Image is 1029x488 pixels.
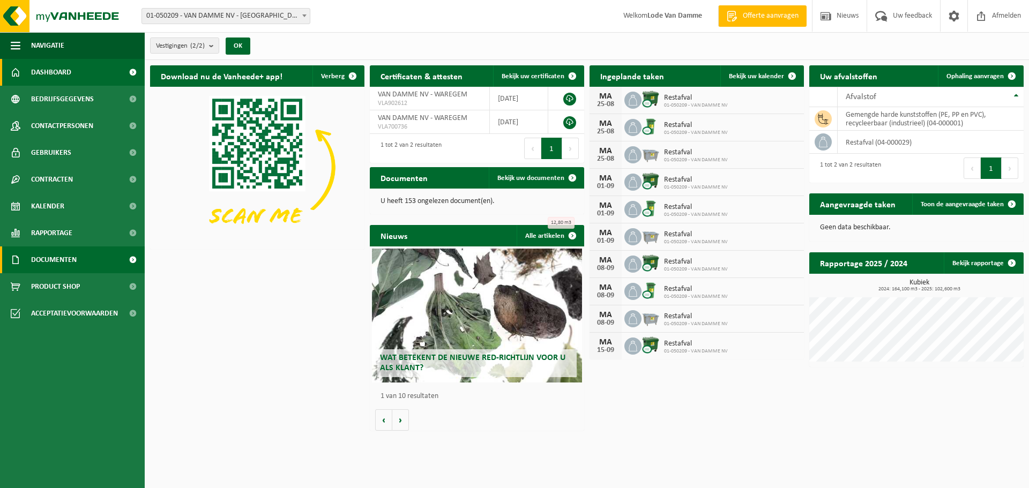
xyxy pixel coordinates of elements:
button: Vorige [375,409,392,431]
td: gemengde harde kunststoffen (PE, PP en PVC), recycleerbaar (industrieel) (04-000001) [838,107,1024,131]
span: Restafval [664,148,728,157]
div: 01-09 [595,183,616,190]
img: WB-1100-CU [642,172,660,190]
span: Restafval [664,94,728,102]
div: 08-09 [595,319,616,327]
button: OK [226,37,250,55]
button: Vestigingen(2/2) [150,37,219,54]
div: 25-08 [595,101,616,108]
img: WB-2500-GAL-GY-01 [642,309,660,327]
span: Acceptatievoorwaarden [31,300,118,327]
img: WB-1100-CU [642,336,660,354]
span: Restafval [664,340,728,348]
span: 2024: 164,100 m3 - 2025: 102,600 m3 [815,287,1024,292]
span: Rapportage [31,220,72,246]
a: Alle artikelen [517,225,583,246]
div: 01-09 [595,237,616,245]
span: 01-050209 - VAN DAMME NV [664,130,728,136]
span: Documenten [31,246,77,273]
button: Volgende [392,409,409,431]
div: 01-09 [595,210,616,217]
img: WB-2500-GAL-GY-01 [642,145,660,163]
h2: Nieuws [370,225,418,246]
div: MA [595,92,616,101]
span: VAN DAMME NV - WAREGEM [378,91,467,99]
button: 1 [981,157,1002,179]
p: U heeft 153 ongelezen document(en). [381,198,573,205]
span: Bekijk uw kalender [729,73,784,80]
span: Bekijk uw documenten [497,175,564,182]
h2: Documenten [370,167,438,188]
span: Gebruikers [31,139,71,166]
button: Verberg [312,65,363,87]
span: Bedrijfsgegevens [31,86,94,112]
span: Verberg [321,73,345,80]
td: [DATE] [490,110,548,134]
div: MA [595,174,616,183]
button: Next [562,138,579,159]
span: 01-050209 - VAN DAMME NV [664,102,728,109]
span: 01-050209 - VAN DAMME NV [664,266,728,273]
span: Vestigingen [156,38,205,54]
span: Contactpersonen [31,112,93,139]
p: Geen data beschikbaar. [820,224,1013,231]
span: Dashboard [31,59,71,86]
h2: Rapportage 2025 / 2024 [809,252,918,273]
span: 01-050209 - VAN DAMME NV - WAREGEM [142,9,310,24]
span: Toon de aangevraagde taken [921,201,1004,208]
span: 01-050209 - VAN DAMME NV - WAREGEM [141,8,310,24]
span: 01-050209 - VAN DAMME NV [664,212,728,218]
button: Next [1002,157,1018,179]
h2: Download nu de Vanheede+ app! [150,65,293,86]
span: Restafval [664,312,728,321]
a: Toon de aangevraagde taken [912,193,1023,215]
span: Offerte aanvragen [740,11,801,21]
span: Restafval [664,258,728,266]
div: MA [595,256,616,265]
span: Ophaling aanvragen [946,73,1004,80]
div: MA [595,201,616,210]
img: WB-1100-CU [642,90,660,108]
button: Previous [964,157,981,179]
span: VLA902612 [378,99,481,108]
h3: Kubiek [815,279,1024,292]
h2: Uw afvalstoffen [809,65,888,86]
div: 08-09 [595,265,616,272]
img: Download de VHEPlus App [150,87,364,247]
button: 1 [541,138,562,159]
img: WB-0240-CU [642,117,660,136]
td: [DATE] [490,87,548,110]
span: 01-050209 - VAN DAMME NV [664,239,728,245]
img: WB-0240-CU [642,199,660,217]
p: 1 van 10 resultaten [381,393,579,400]
div: MA [595,147,616,155]
div: MA [595,283,616,292]
div: MA [595,119,616,128]
span: 01-050209 - VAN DAMME NV [664,294,728,300]
div: 1 tot 2 van 2 resultaten [375,137,442,160]
span: VAN DAMME NV - WAREGEM [378,114,467,122]
div: MA [595,229,616,237]
h2: Certificaten & attesten [370,65,473,86]
span: Restafval [664,230,728,239]
span: Restafval [664,121,728,130]
span: Navigatie [31,32,64,59]
div: 25-08 [595,128,616,136]
span: Restafval [664,203,728,212]
div: 1 tot 2 van 2 resultaten [815,156,881,180]
a: Bekijk rapportage [944,252,1023,274]
div: MA [595,338,616,347]
td: restafval (04-000029) [838,131,1024,154]
h2: Aangevraagde taken [809,193,906,214]
h2: Ingeplande taken [590,65,675,86]
img: WB-0240-CU [642,281,660,299]
span: Wat betekent de nieuwe RED-richtlijn voor u als klant? [380,354,565,372]
span: 01-050209 - VAN DAMME NV [664,348,728,355]
span: Kalender [31,193,64,220]
div: MA [595,311,616,319]
strong: Lode Van Damme [647,12,702,20]
span: 01-050209 - VAN DAMME NV [664,157,728,163]
span: Restafval [664,285,728,294]
span: Afvalstof [846,93,876,101]
a: Ophaling aanvragen [938,65,1023,87]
